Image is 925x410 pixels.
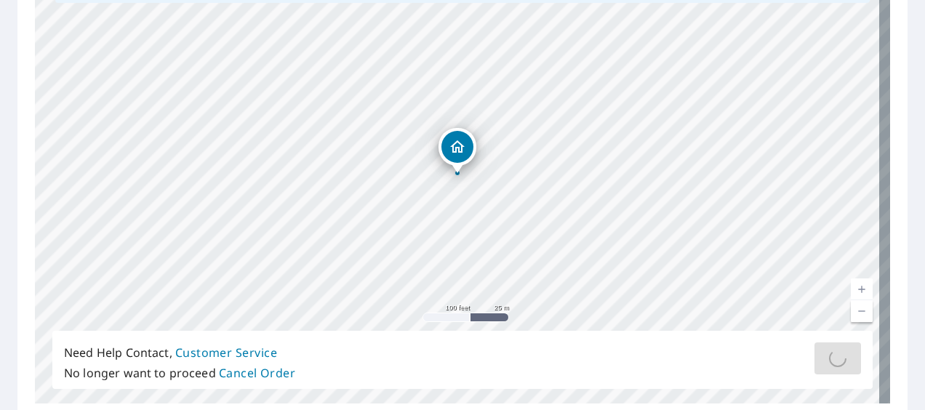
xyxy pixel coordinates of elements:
[219,363,296,383] button: Cancel Order
[851,278,873,300] a: Current Level 18, Zoom In
[64,363,295,383] p: No longer want to proceed
[851,300,873,322] a: Current Level 18, Zoom Out
[175,342,277,363] button: Customer Service
[439,128,476,173] div: Dropped pin, building 1, Residential property, 2549 Ridge Ave Crockett, VA 24323
[64,342,295,363] p: Need Help Contact,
